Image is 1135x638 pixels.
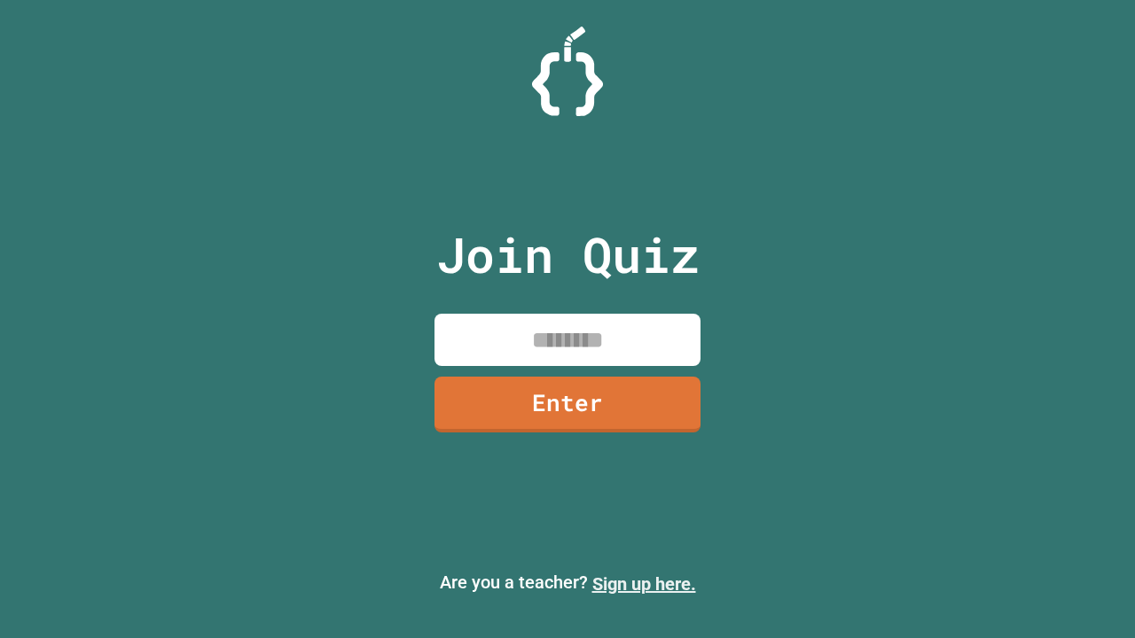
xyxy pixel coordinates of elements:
iframe: chat widget [1061,567,1117,620]
p: Join Quiz [436,218,700,292]
a: Enter [434,377,701,432]
img: Logo.svg [532,27,603,116]
iframe: chat widget [988,490,1117,565]
a: Sign up here. [592,573,696,595]
p: Are you a teacher? [14,569,1121,597]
